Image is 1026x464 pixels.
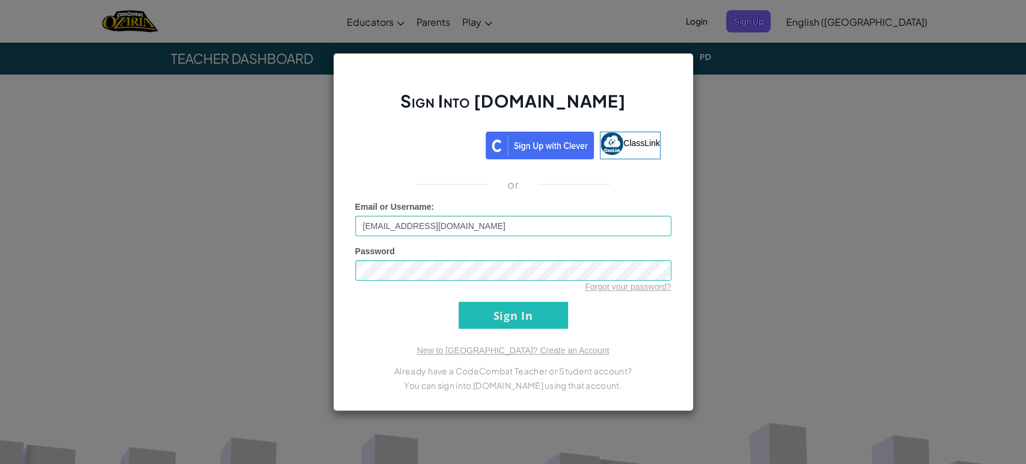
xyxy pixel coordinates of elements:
input: Sign In [459,302,568,329]
span: ClassLink [623,138,660,148]
img: classlink-logo-small.png [600,132,623,155]
label: : [355,201,435,213]
p: You can sign into [DOMAIN_NAME] using that account. [355,378,671,392]
p: Already have a CodeCombat Teacher or Student account? [355,364,671,378]
span: Password [355,246,395,256]
img: clever_sso_button@2x.png [486,132,594,159]
a: New to [GEOGRAPHIC_DATA]? Create an Account [417,346,609,355]
iframe: Botón de Acceder con Google [359,130,486,157]
h2: Sign Into [DOMAIN_NAME] [355,90,671,124]
span: Email or Username [355,202,432,212]
a: Forgot your password? [585,282,671,292]
p: or [507,177,519,192]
